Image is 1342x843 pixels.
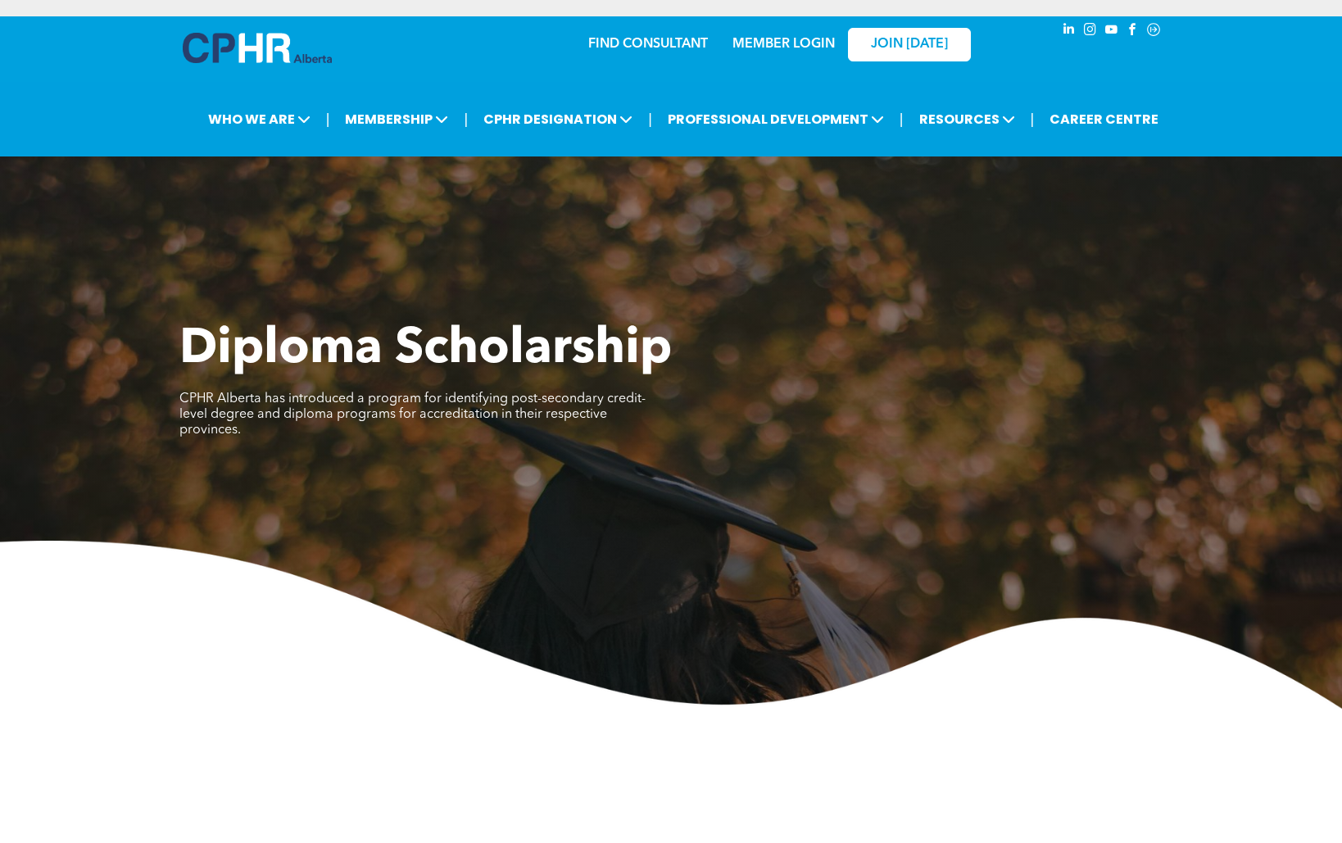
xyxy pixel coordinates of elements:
li: | [326,102,330,136]
li: | [648,102,652,136]
a: MEMBER LOGIN [732,38,835,51]
span: CPHR Alberta has introduced a program for identifying post-secondary credit-level degree and dipl... [179,392,646,437]
span: PROFESSIONAL DEVELOPMENT [663,104,889,134]
a: CAREER CENTRE [1045,104,1163,134]
a: instagram [1081,20,1099,43]
a: youtube [1102,20,1120,43]
li: | [464,102,468,136]
a: linkedin [1059,20,1077,43]
li: | [900,102,904,136]
span: RESOURCES [914,104,1020,134]
li: | [1031,102,1035,136]
span: JOIN [DATE] [871,37,948,52]
a: facebook [1123,20,1141,43]
a: JOIN [DATE] [848,28,971,61]
a: FIND CONSULTANT [588,38,708,51]
span: CPHR DESIGNATION [478,104,637,134]
a: Social network [1145,20,1163,43]
span: MEMBERSHIP [340,104,453,134]
span: Diploma Scholarship [179,325,672,374]
span: WHO WE ARE [203,104,315,134]
img: A blue and white logo for cp alberta [183,33,332,63]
